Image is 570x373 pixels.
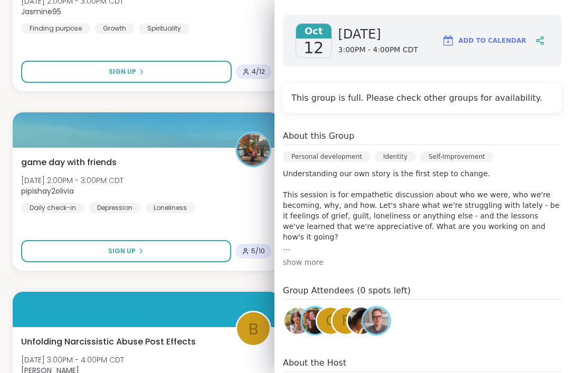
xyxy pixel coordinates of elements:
[21,156,117,169] span: game day with friends
[283,168,562,253] p: Understanding our own story is the first step to change. This session is for empathetic discussio...
[362,306,391,336] a: zacharygh
[21,336,196,348] span: Unfolding Narcissistic Abuse Post Effects
[346,306,376,336] a: Tatyanabricest
[251,247,265,255] span: 5 / 10
[302,308,328,334] img: Jasmine95
[283,306,312,336] a: sarah28
[21,6,61,17] b: Jasmine95
[338,26,418,43] span: [DATE]
[21,61,232,83] button: Sign Up
[442,34,454,47] img: ShareWell Logomark
[331,306,360,336] a: F
[316,306,345,336] a: c
[296,24,331,39] span: Oct
[303,39,324,58] span: 12
[283,130,354,142] h4: About this Group
[21,175,123,186] span: [DATE] 2:00PM - 3:00PM CDT
[375,151,416,162] div: Identity
[89,203,141,213] div: Depression
[338,45,418,55] span: 3:00PM - 4:00PM CDT
[94,23,135,34] div: Growth
[283,257,562,267] div: show more
[284,308,311,334] img: sarah28
[326,311,335,331] span: c
[291,92,553,104] h4: This group is full. Please check other groups for availability.
[459,36,526,45] span: Add to Calendar
[283,151,370,162] div: Personal development
[363,308,389,334] img: zacharygh
[108,246,136,256] span: Sign Up
[252,68,265,76] span: 4 / 12
[21,355,124,365] span: [DATE] 3:00PM - 4:00PM CDT
[109,67,136,76] span: Sign Up
[21,23,90,34] div: Finding purpose
[342,311,350,331] span: F
[145,203,195,213] div: Loneliness
[283,284,562,300] h4: Group Attendees (0 spots left)
[348,308,374,334] img: Tatyanabricest
[437,28,531,53] button: Add to Calendar
[249,317,259,341] span: b
[300,306,330,336] a: Jasmine95
[420,151,493,162] div: Self-Improvement
[139,23,189,34] div: Spirituality
[283,357,562,372] h4: About the Host
[21,186,74,196] b: pipishay2olivia
[21,203,84,213] div: Daily check-in
[237,133,270,166] img: pipishay2olivia
[21,240,231,262] button: Sign Up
